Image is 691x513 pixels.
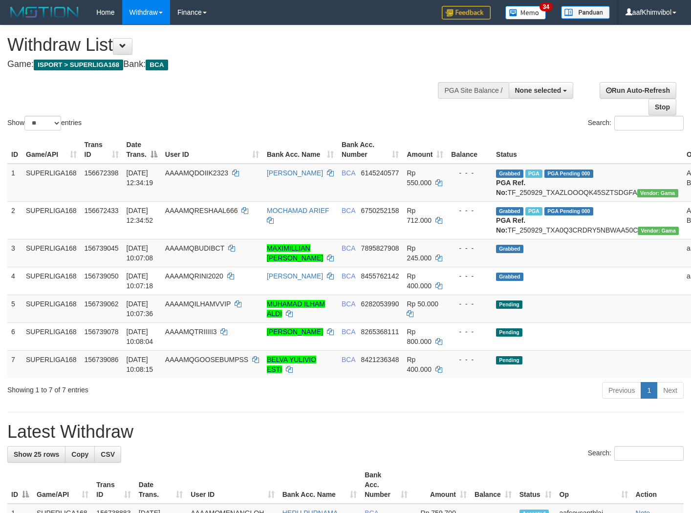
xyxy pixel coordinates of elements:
span: Rp 800.000 [407,328,432,345]
td: 4 [7,267,22,295]
td: SUPERLIGA168 [22,239,81,267]
label: Show entries [7,116,82,130]
span: BCA [342,300,355,308]
a: 1 [641,382,657,399]
a: Next [657,382,684,399]
th: Balance: activate to sort column ascending [471,466,516,504]
span: 156739086 [85,356,119,363]
span: [DATE] 10:07:36 [127,300,153,318]
td: 2 [7,201,22,239]
a: Run Auto-Refresh [600,82,676,99]
a: Copy [65,446,95,463]
td: 5 [7,295,22,322]
span: AAAAMQTRIIIII3 [165,328,217,336]
b: PGA Ref. No: [496,179,525,196]
th: Amount: activate to sort column ascending [411,466,471,504]
span: [DATE] 12:34:52 [127,207,153,224]
span: AAAAMQBUDIBCT [165,244,224,252]
span: 156672433 [85,207,119,214]
a: Show 25 rows [7,446,65,463]
span: 156739045 [85,244,119,252]
span: ISPORT > SUPERLIGA168 [34,60,123,70]
span: PGA Pending [544,170,593,178]
th: User ID: activate to sort column ascending [161,136,263,164]
a: [PERSON_NAME] [267,272,323,280]
span: [DATE] 10:07:08 [127,244,153,262]
h1: Latest Withdraw [7,422,684,442]
span: Show 25 rows [14,450,59,458]
td: TF_250929_TXAZLOOOQK45SZTSDGFA [492,164,683,202]
th: Action [632,466,684,504]
th: Bank Acc. Name: activate to sort column ascending [263,136,338,164]
span: Pending [496,356,522,364]
div: Showing 1 to 7 of 7 entries [7,381,281,395]
th: Status: activate to sort column ascending [516,466,556,504]
td: SUPERLIGA168 [22,267,81,295]
th: Bank Acc. Number: activate to sort column ascending [338,136,403,164]
span: Grabbed [496,170,523,178]
span: None selected [515,86,561,94]
span: BCA [342,169,355,177]
a: Stop [648,99,676,115]
div: PGA Site Balance / [438,82,508,99]
span: Vendor URL: https://trx31.1velocity.biz [638,227,679,235]
b: PGA Ref. No: [496,216,525,234]
span: Rp 245.000 [407,244,432,262]
span: BCA [342,207,355,214]
span: AAAAMQILHAMVVIP [165,300,231,308]
span: [DATE] 10:07:18 [127,272,153,290]
button: None selected [509,82,574,99]
div: - - - [451,355,488,364]
span: Grabbed [496,207,523,215]
a: MOCHAMAD ARIEF [267,207,329,214]
td: SUPERLIGA168 [22,295,81,322]
a: MUHAMAD ILHAM ALDI [267,300,325,318]
span: 34 [540,2,553,11]
span: Copy 8455762142 to clipboard [361,272,399,280]
span: Rp 712.000 [407,207,432,224]
a: CSV [94,446,121,463]
th: ID: activate to sort column descending [7,466,33,504]
span: 156739062 [85,300,119,308]
th: Date Trans.: activate to sort column descending [123,136,161,164]
span: Grabbed [496,273,523,281]
label: Search: [588,116,684,130]
th: Status [492,136,683,164]
div: - - - [451,168,488,178]
div: - - - [451,299,488,309]
th: User ID: activate to sort column ascending [187,466,279,504]
div: - - - [451,206,488,215]
td: SUPERLIGA168 [22,164,81,202]
span: Rp 550.000 [407,169,432,187]
span: AAAAMQDOIIK2323 [165,169,228,177]
a: [PERSON_NAME] [267,328,323,336]
th: Game/API: activate to sort column ascending [33,466,92,504]
h1: Withdraw List [7,35,451,55]
td: SUPERLIGA168 [22,350,81,378]
th: Balance [447,136,492,164]
span: [DATE] 10:08:04 [127,328,153,345]
a: Previous [602,382,641,399]
span: Copy 6145240577 to clipboard [361,169,399,177]
span: Copy 8421236348 to clipboard [361,356,399,363]
span: Vendor URL: https://trx31.1velocity.biz [637,189,678,197]
span: Copy 6282053990 to clipboard [361,300,399,308]
td: 6 [7,322,22,350]
span: PGA Pending [544,207,593,215]
th: Game/API: activate to sort column ascending [22,136,81,164]
span: Marked by aafsoycanthlai [525,207,542,215]
img: Feedback.jpg [442,6,491,20]
span: BCA [342,328,355,336]
td: 7 [7,350,22,378]
div: - - - [451,243,488,253]
span: BCA [342,244,355,252]
img: panduan.png [561,6,610,19]
select: Showentries [24,116,61,130]
td: TF_250929_TXA0Q3CRDRY5NBWAA50C [492,201,683,239]
a: BELVA YULIVIO ESTI [267,356,316,373]
th: Trans ID: activate to sort column ascending [92,466,134,504]
img: Button%20Memo.svg [505,6,546,20]
td: SUPERLIGA168 [22,201,81,239]
span: 156672398 [85,169,119,177]
span: CSV [101,450,115,458]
